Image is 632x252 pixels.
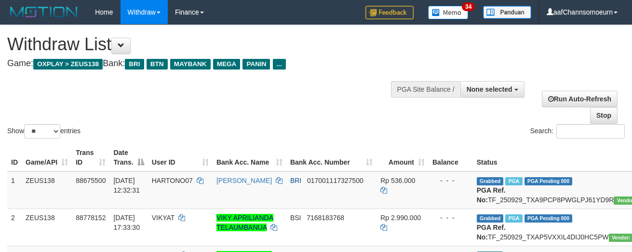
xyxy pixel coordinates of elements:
[380,214,421,222] span: Rp 2.990.000
[22,171,72,209] td: ZEUS138
[477,186,506,204] b: PGA Ref. No:
[7,144,22,171] th: ID
[432,176,469,185] div: - - -
[290,214,301,222] span: BSI
[530,124,625,139] label: Search:
[216,214,273,231] a: VIKY APRILIANDA TELAUMBANUA
[428,6,469,19] img: Button%20Memo.svg
[556,124,625,139] input: Search:
[391,81,460,98] div: PGA Site Balance /
[213,144,286,171] th: Bank Acc. Name: activate to sort column ascending
[109,144,148,171] th: Date Trans.: activate to sort column descending
[460,81,524,98] button: None selected
[24,124,60,139] select: Showentries
[152,214,175,222] span: VIKYAT
[125,59,144,70] span: BRI
[7,171,22,209] td: 1
[432,213,469,223] div: - - -
[170,59,211,70] span: MAYBANK
[216,177,272,184] a: [PERSON_NAME]
[7,209,22,246] td: 2
[307,177,363,184] span: Copy 017001117327500 to clipboard
[524,177,573,185] span: PGA Pending
[242,59,270,70] span: PANIN
[505,214,522,223] span: Marked by aafchomsokheang
[152,177,193,184] span: HARTONO07
[483,6,531,19] img: panduan.png
[524,214,573,223] span: PGA Pending
[7,124,81,139] label: Show entries
[377,144,429,171] th: Amount: activate to sort column ascending
[365,6,414,19] img: Feedback.jpg
[505,177,522,185] span: Marked by aaftrukkakada
[113,177,140,194] span: [DATE] 12:32:31
[307,214,344,222] span: Copy 7168183768 to clipboard
[213,59,241,70] span: MEGA
[7,5,81,19] img: MOTION_logo.png
[113,214,140,231] span: [DATE] 17:33:30
[477,177,504,185] span: Grabbed
[467,85,512,93] span: None selected
[76,214,106,222] span: 88778152
[7,35,412,54] h1: Withdraw List
[542,91,618,107] a: Run Auto-Refresh
[462,2,475,11] span: 34
[286,144,377,171] th: Bank Acc. Number: activate to sort column ascending
[148,144,213,171] th: User ID: activate to sort column ascending
[147,59,168,70] span: BTN
[290,177,301,184] span: BRI
[22,144,72,171] th: Game/API: activate to sort column ascending
[72,144,109,171] th: Trans ID: activate to sort column ascending
[380,177,415,184] span: Rp 536.000
[7,59,412,69] h4: Game: Bank:
[33,59,103,70] span: OXPLAY > ZEUS138
[273,59,286,70] span: ...
[22,209,72,246] td: ZEUS138
[429,144,473,171] th: Balance
[76,177,106,184] span: 88675500
[477,224,506,241] b: PGA Ref. No:
[477,214,504,223] span: Grabbed
[590,107,618,124] a: Stop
